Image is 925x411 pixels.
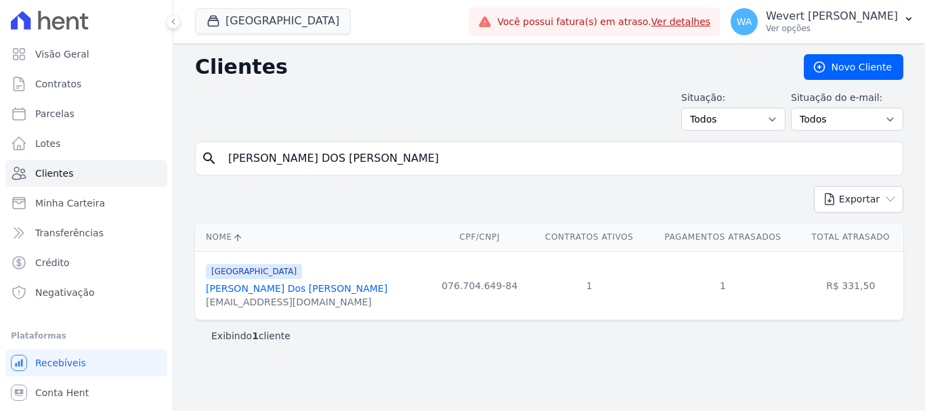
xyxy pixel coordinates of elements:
[429,223,531,251] th: CPF/CNPJ
[531,223,648,251] th: Contratos Ativos
[35,167,73,180] span: Clientes
[35,356,86,370] span: Recebíveis
[766,9,898,23] p: Wevert [PERSON_NAME]
[5,279,167,306] a: Negativação
[35,137,61,150] span: Lotes
[220,145,897,172] input: Buscar por nome, CPF ou e-mail
[531,251,648,320] td: 1
[35,256,70,269] span: Crédito
[720,3,925,41] button: WA Wevert [PERSON_NAME] Ver opções
[5,219,167,246] a: Transferências
[35,196,105,210] span: Minha Carteira
[195,8,351,34] button: [GEOGRAPHIC_DATA]
[5,41,167,68] a: Visão Geral
[791,91,903,105] label: Situação do e-mail:
[5,70,167,98] a: Contratos
[647,223,798,251] th: Pagamentos Atrasados
[651,16,711,27] a: Ver detalhes
[35,286,95,299] span: Negativação
[5,130,167,157] a: Lotes
[5,190,167,217] a: Minha Carteira
[5,249,167,276] a: Crédito
[804,54,903,80] a: Novo Cliente
[35,77,81,91] span: Contratos
[35,107,74,121] span: Parcelas
[35,386,89,399] span: Conta Hent
[206,295,387,309] div: [EMAIL_ADDRESS][DOMAIN_NAME]
[211,329,291,343] p: Exibindo cliente
[11,328,162,344] div: Plataformas
[5,349,167,376] a: Recebíveis
[814,186,903,213] button: Exportar
[798,251,903,320] td: R$ 331,50
[206,283,387,294] a: [PERSON_NAME] Dos [PERSON_NAME]
[497,15,710,29] span: Você possui fatura(s) em atraso.
[35,47,89,61] span: Visão Geral
[798,223,903,251] th: Total Atrasado
[766,23,898,34] p: Ver opções
[195,55,782,79] h2: Clientes
[5,100,167,127] a: Parcelas
[195,223,429,251] th: Nome
[206,264,302,279] span: [GEOGRAPHIC_DATA]
[35,226,104,240] span: Transferências
[681,91,786,105] label: Situação:
[5,379,167,406] a: Conta Hent
[647,251,798,320] td: 1
[201,150,217,167] i: search
[5,160,167,187] a: Clientes
[429,251,531,320] td: 076.704.649-84
[737,17,752,26] span: WA
[252,330,259,341] b: 1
